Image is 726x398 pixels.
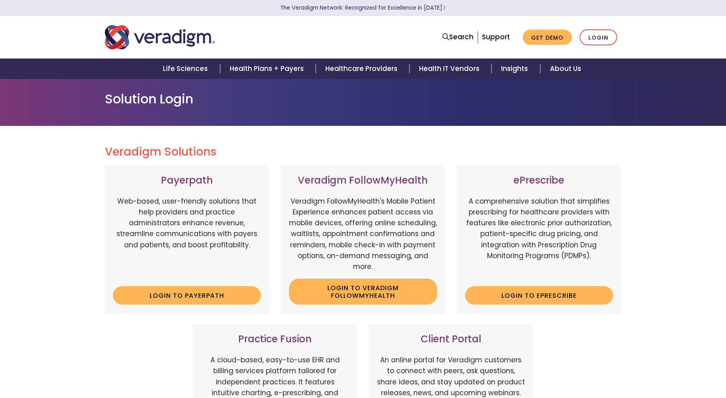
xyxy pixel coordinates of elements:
img: Veradigm logo [105,24,215,51]
h2: Veradigm Solutions [105,145,621,159]
a: Health Plans + Payers [220,59,316,79]
h3: Payerpath [113,175,261,186]
h3: Client Portal [377,333,525,345]
h3: ePrescribe [465,175,613,186]
a: Insights [491,59,540,79]
h1: Solution Login [105,91,621,107]
a: Healthcare Providers [316,59,409,79]
a: Login to ePrescribe [465,286,613,305]
a: Support [482,32,510,42]
p: Veradigm FollowMyHealth's Mobile Patient Experience enhances patient access via mobile devices, o... [289,196,437,272]
h3: Practice Fusion [201,333,349,345]
a: Life Sciences [153,59,220,79]
a: Login to Veradigm FollowMyHealth [289,279,437,305]
a: Search [442,32,473,42]
a: About Us [540,59,591,79]
a: Login [580,29,617,46]
a: Login to Payerpath [113,286,261,305]
p: Web-based, user-friendly solutions that help providers and practice administrators enhance revenu... [113,196,261,280]
span: Learn More [442,4,446,12]
h3: Veradigm FollowMyHealth [289,175,437,186]
p: A comprehensive solution that simplifies prescribing for healthcare providers with features like ... [465,196,613,280]
a: The Veradigm Network: Recognized for Excellence in [DATE]Learn More [280,4,446,12]
a: Health IT Vendors [409,59,491,79]
a: Get Demo [523,30,572,45]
